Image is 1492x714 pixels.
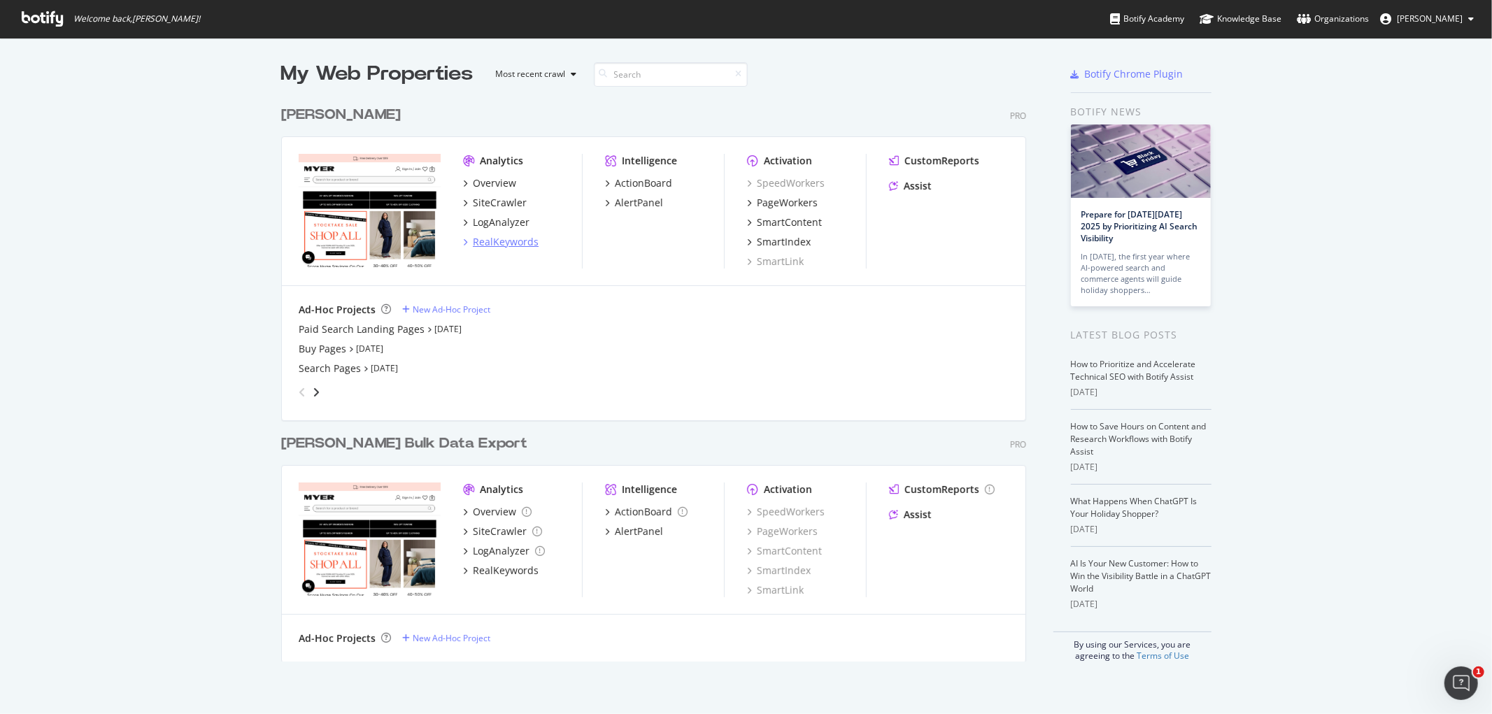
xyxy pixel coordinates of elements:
div: Pro [1010,110,1026,122]
a: SmartLink [747,583,804,597]
div: By using our Services, you are agreeing to the [1053,631,1212,662]
button: Most recent crawl [485,63,583,85]
a: [DATE] [434,323,462,335]
a: What Happens When ChatGPT Is Your Holiday Shopper? [1071,495,1198,520]
div: Analytics [480,154,523,168]
div: Pro [1010,438,1026,450]
div: Overview [473,176,516,190]
button: [PERSON_NAME] [1369,8,1485,30]
input: Search [594,62,748,87]
a: AlertPanel [605,196,663,210]
a: How to Save Hours on Content and Research Workflows with Botify Assist [1071,420,1207,457]
div: grid [281,88,1037,662]
div: Intelligence [622,154,677,168]
div: [DATE] [1071,386,1212,399]
div: [DATE] [1071,598,1212,611]
a: SpeedWorkers [747,176,825,190]
div: LogAnalyzer [473,215,530,229]
div: Botify news [1071,104,1212,120]
a: CustomReports [889,154,979,168]
a: AlertPanel [605,524,663,538]
a: How to Prioritize and Accelerate Technical SEO with Botify Assist [1071,358,1196,383]
div: SmartIndex [757,235,811,249]
a: Assist [889,179,932,193]
div: New Ad-Hoc Project [413,304,490,315]
div: AlertPanel [615,196,663,210]
a: SmartLink [747,255,804,269]
a: SpeedWorkers [747,505,825,519]
a: SiteCrawler [463,524,542,538]
img: myer.com.au [299,154,441,267]
div: Ad-Hoc Projects [299,631,376,645]
div: RealKeywords [473,564,539,578]
a: [DATE] [356,343,383,355]
a: SiteCrawler [463,196,527,210]
img: myersecondary.com [299,483,441,596]
span: Welcome back, [PERSON_NAME] ! [73,13,200,24]
div: Intelligence [622,483,677,497]
span: 1 [1473,666,1484,678]
div: Latest Blog Posts [1071,327,1212,343]
a: LogAnalyzer [463,544,545,558]
a: Botify Chrome Plugin [1071,67,1184,81]
div: Assist [904,508,932,522]
a: PageWorkers [747,196,818,210]
div: Knowledge Base [1200,12,1281,26]
a: [DATE] [371,362,398,374]
a: Search Pages [299,362,361,376]
a: PageWorkers [747,524,818,538]
a: SmartContent [747,215,822,229]
div: SmartContent [757,215,822,229]
div: [DATE] [1071,523,1212,536]
img: Prepare for Black Friday 2025 by Prioritizing AI Search Visibility [1071,124,1211,198]
a: CustomReports [889,483,995,497]
div: CustomReports [904,154,979,168]
div: CustomReports [904,483,979,497]
div: In [DATE], the first year where AI-powered search and commerce agents will guide holiday shoppers… [1081,251,1200,296]
a: [PERSON_NAME] [281,105,406,125]
div: Analytics [480,483,523,497]
div: Organizations [1297,12,1369,26]
a: Assist [889,508,932,522]
div: Botify Chrome Plugin [1085,67,1184,81]
div: RealKeywords [473,235,539,249]
a: Overview [463,176,516,190]
a: New Ad-Hoc Project [402,632,490,644]
div: Botify Academy [1110,12,1184,26]
div: Buy Pages [299,342,346,356]
a: SmartIndex [747,235,811,249]
a: AI Is Your New Customer: How to Win the Visibility Battle in a ChatGPT World [1071,557,1212,594]
a: SmartIndex [747,564,811,578]
div: [PERSON_NAME] Bulk Data Export [281,434,527,454]
a: Paid Search Landing Pages [299,322,425,336]
div: angle-right [311,385,321,399]
div: Activation [764,483,812,497]
div: ActionBoard [615,505,672,519]
a: LogAnalyzer [463,215,530,229]
div: Overview [473,505,516,519]
div: SiteCrawler [473,524,527,538]
div: New Ad-Hoc Project [413,632,490,644]
div: Ad-Hoc Projects [299,303,376,317]
a: ActionBoard [605,176,672,190]
a: Prepare for [DATE][DATE] 2025 by Prioritizing AI Search Visibility [1081,208,1198,244]
iframe: Intercom live chat [1444,666,1478,700]
a: Terms of Use [1137,650,1189,662]
a: RealKeywords [463,564,539,578]
div: angle-left [293,381,311,404]
a: New Ad-Hoc Project [402,304,490,315]
a: SmartContent [747,544,822,558]
div: Assist [904,179,932,193]
div: ActionBoard [615,176,672,190]
span: Jadon Stewart [1397,13,1463,24]
div: PageWorkers [757,196,818,210]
